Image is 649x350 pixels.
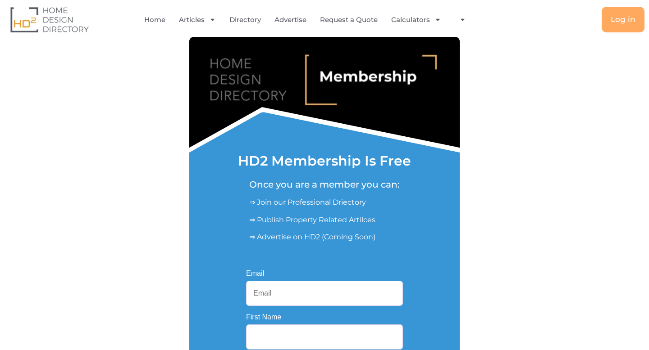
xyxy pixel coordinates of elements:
a: Advertise [274,9,306,30]
a: Request a Quote [320,9,378,30]
label: First Name [246,314,281,321]
a: Articles [179,9,216,30]
a: Home [144,9,165,30]
a: Calculators [391,9,441,30]
p: ⇒ Join our Professional Driectory [249,197,400,208]
label: Email [246,270,264,277]
a: Directory [229,9,261,30]
h5: Once you are a member you can: [249,179,400,190]
input: Email [246,281,403,306]
p: ⇒ Advertise on HD2 (Coming Soon) [249,232,400,242]
a: Log in [602,7,644,32]
h1: HD2 Membership Is Free [238,154,411,168]
nav: Menu [133,9,484,30]
span: Log in [611,16,635,23]
p: ⇒ Publish Property Related Artilces [249,215,400,225]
